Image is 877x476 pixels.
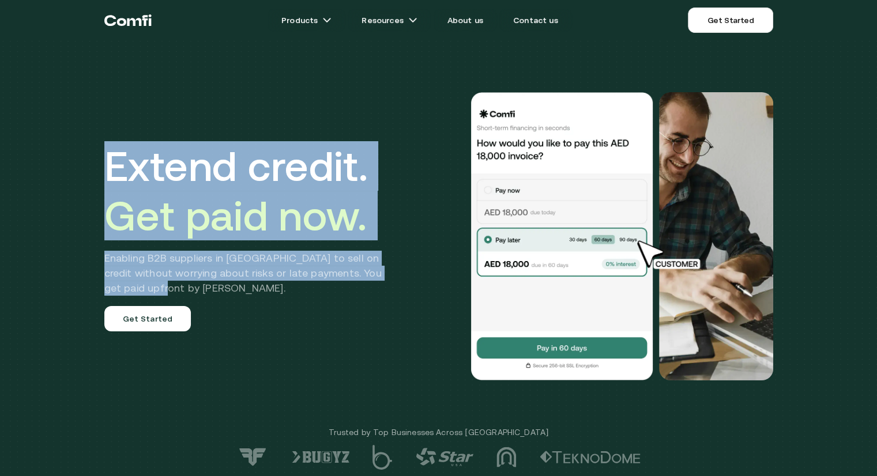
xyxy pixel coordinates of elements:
img: logo-6 [292,451,349,463]
a: Get Started [688,7,773,33]
img: arrow icons [408,16,417,25]
img: arrow icons [322,16,332,25]
a: Contact us [499,9,572,32]
img: Would you like to pay this AED 18,000.00 invoice? [470,92,654,380]
a: Productsarrow icons [268,9,345,32]
span: Get paid now. [104,192,367,239]
a: Get Started [104,306,191,331]
img: Would you like to pay this AED 18,000.00 invoice? [659,92,773,380]
a: About us [434,9,497,32]
h2: Enabling B2B suppliers in [GEOGRAPHIC_DATA] to sell on credit without worrying about risks or lat... [104,251,399,296]
img: logo-2 [540,451,641,463]
a: Resourcesarrow icons [348,9,431,32]
a: Return to the top of the Comfi home page [104,3,152,37]
img: logo-4 [416,448,473,466]
img: logo-7 [237,447,269,467]
h1: Extend credit. [104,141,399,240]
img: logo-5 [372,445,393,470]
img: logo-3 [496,447,517,467]
img: cursor [629,239,713,271]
